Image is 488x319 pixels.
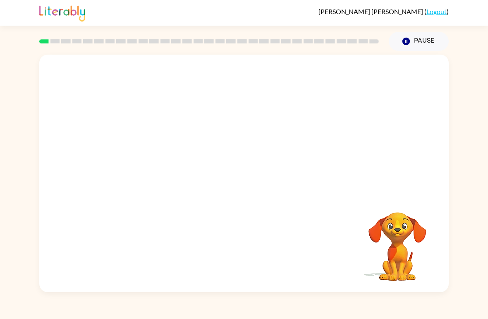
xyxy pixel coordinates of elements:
a: Logout [426,7,447,15]
img: Literably [39,3,85,22]
div: ( ) [318,7,449,15]
button: Pause [389,32,449,51]
video: Your browser must support playing .mp4 files to use Literably. Please try using another browser. [356,199,439,282]
span: [PERSON_NAME] [PERSON_NAME] [318,7,424,15]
